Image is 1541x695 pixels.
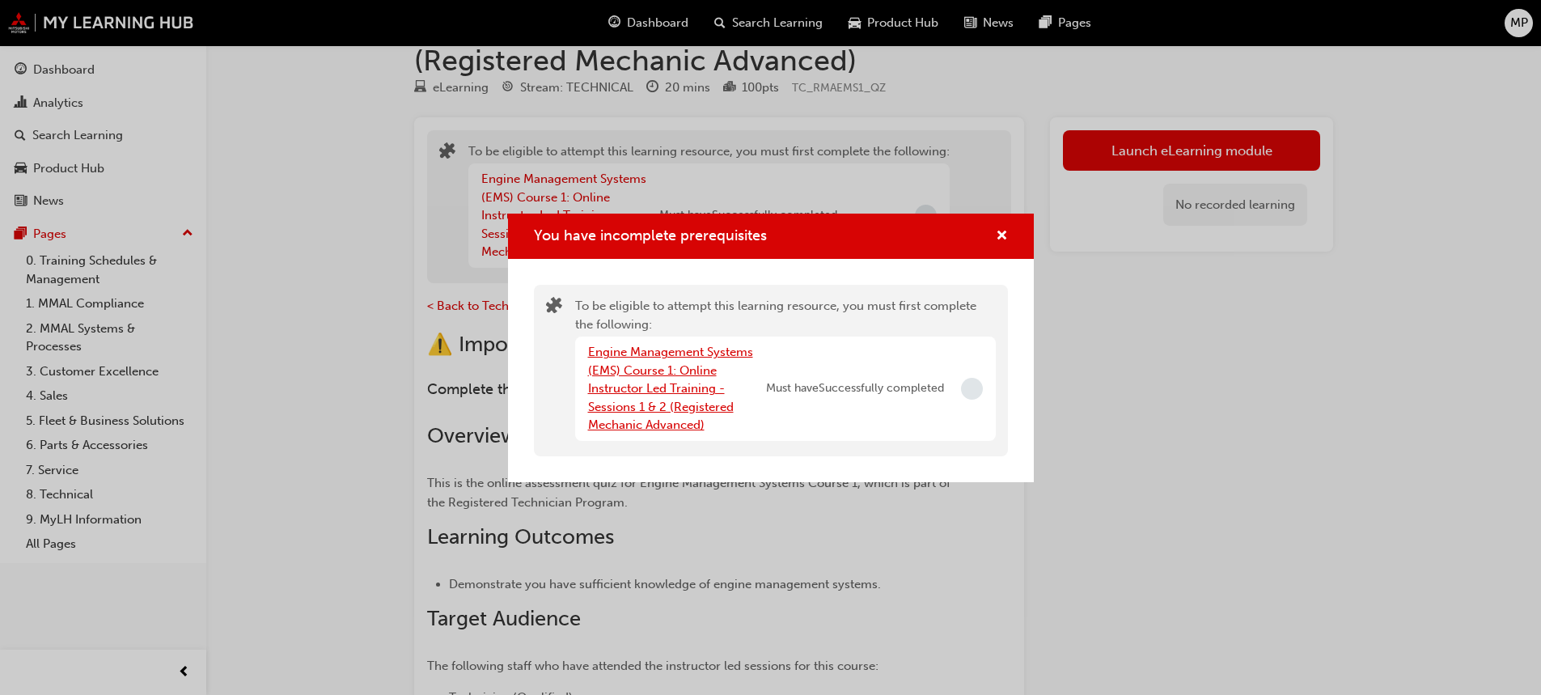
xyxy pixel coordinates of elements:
[588,345,753,432] a: Engine Management Systems (EMS) Course 1: Online Instructor Led Training - Sessions 1 & 2 (Regist...
[766,379,944,398] span: Must have Successfully completed
[996,227,1008,247] button: cross-icon
[546,299,562,317] span: puzzle-icon
[534,227,767,244] span: You have incomplete prerequisites
[996,230,1008,244] span: cross-icon
[508,214,1034,482] div: You have incomplete prerequisites
[575,297,996,444] div: To be eligible to attempt this learning resource, you must first complete the following:
[961,378,983,400] span: Incomplete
